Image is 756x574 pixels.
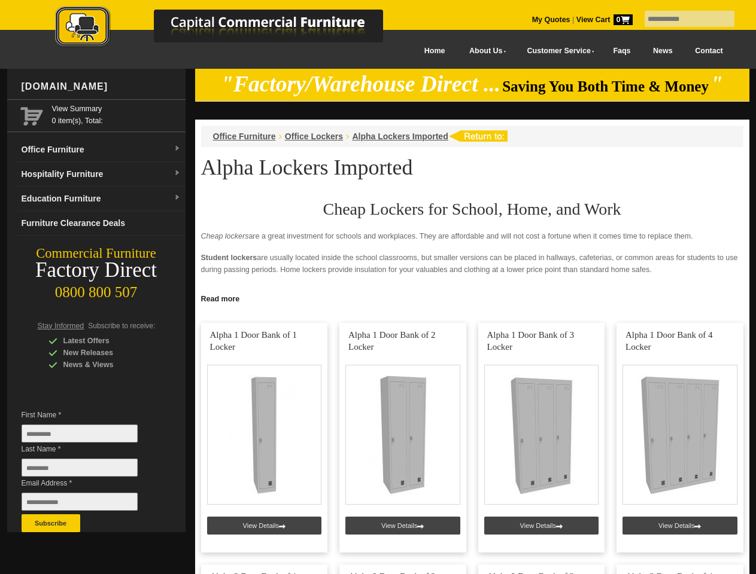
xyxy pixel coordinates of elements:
[7,245,186,262] div: Commercial Furniture
[17,162,186,187] a: Hospitality Furnituredropdown
[22,514,80,532] button: Subscribe
[52,103,181,125] span: 0 item(s), Total:
[279,130,282,142] li: ›
[642,38,684,65] a: News
[48,359,162,371] div: News & Views
[614,14,633,25] span: 0
[22,6,441,50] img: Capital Commercial Furniture Logo
[22,493,138,511] input: Email Address *
[201,232,249,240] em: Cheap lockers
[22,409,156,421] span: First Name *
[514,38,602,65] a: Customer Service
[711,72,723,96] em: "
[213,132,276,141] a: Office Furniture
[17,211,186,236] a: Furniture Clearance Deals
[684,38,734,65] a: Contact
[201,285,743,309] p: provide a sense of security for the employees. Since no one can enter or touch the locker, it red...
[346,130,349,142] li: ›
[22,443,156,455] span: Last Name *
[22,425,138,442] input: First Name *
[7,262,186,279] div: Factory Direct
[174,194,181,201] img: dropdown
[88,322,155,330] span: Subscribe to receive:
[574,16,632,24] a: View Cart0
[52,103,181,115] a: View Summary
[22,6,441,53] a: Capital Commercial Furniture Logo
[17,138,186,162] a: Office Furnituredropdown
[38,322,84,330] span: Stay Informed
[532,16,570,24] a: My Quotes
[48,335,162,347] div: Latest Offers
[576,16,633,24] strong: View Cart
[448,130,508,142] img: return to
[201,252,743,276] p: are usually located inside the school classrooms, but smaller versions can be placed in hallways,...
[201,200,743,218] h2: Cheap Lockers for School, Home, and Work
[502,78,709,94] span: Saving You Both Time & Money
[17,69,186,105] div: [DOMAIN_NAME]
[22,459,138,477] input: Last Name *
[285,132,343,141] a: Office Lockers
[221,72,500,96] em: "Factory/Warehouse Direct ...
[7,278,186,301] div: 0800 800 507
[174,170,181,177] img: dropdown
[352,132,448,141] a: Alpha Lockers Imported
[22,477,156,489] span: Email Address *
[602,38,642,65] a: Faqs
[48,347,162,359] div: New Releases
[201,156,743,179] h1: Alpha Lockers Imported
[17,187,186,211] a: Education Furnituredropdown
[201,254,257,262] strong: Student lockers
[201,230,743,242] p: are a great investment for schools and workplaces. They are affordable and will not cost a fortun...
[174,145,181,152] img: dropdown
[456,38,514,65] a: About Us
[195,290,749,305] a: Click to read more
